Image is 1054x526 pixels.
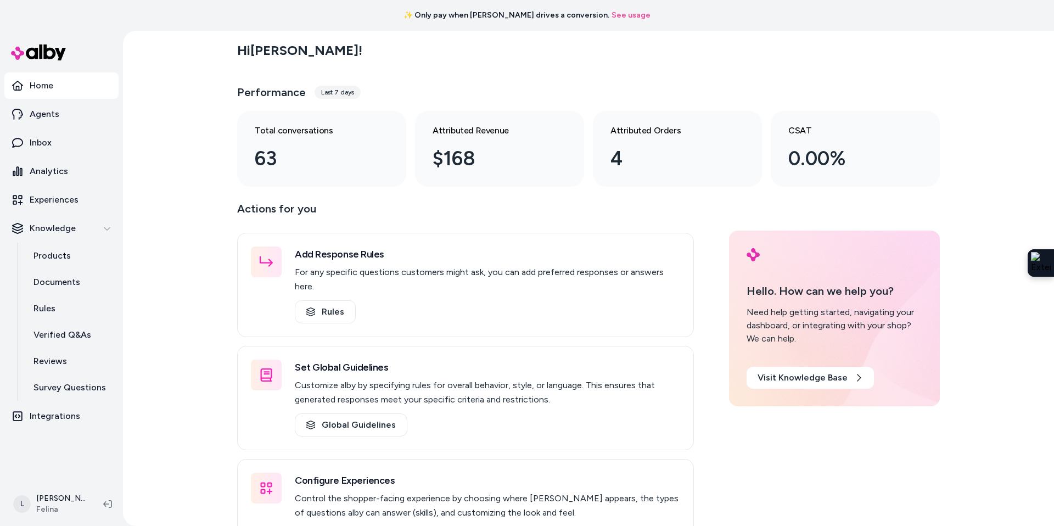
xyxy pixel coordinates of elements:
[13,495,31,513] span: L
[295,360,680,375] h3: Set Global Guidelines
[4,130,119,156] a: Inbox
[4,101,119,127] a: Agents
[433,144,549,174] div: $168
[36,493,86,504] p: [PERSON_NAME]
[30,165,68,178] p: Analytics
[747,248,760,261] img: alby Logo
[403,10,609,21] span: ✨ Only pay when [PERSON_NAME] drives a conversion.
[33,249,71,262] p: Products
[11,44,66,60] img: alby Logo
[23,322,119,348] a: Verified Q&As
[295,378,680,407] p: Customize alby by specifying rules for overall behavior, style, or language. This ensures that ge...
[23,243,119,269] a: Products
[23,348,119,374] a: Reviews
[36,504,86,515] span: Felina
[23,269,119,295] a: Documents
[7,486,94,522] button: L[PERSON_NAME]Felina
[788,124,905,137] h3: CSAT
[23,295,119,322] a: Rules
[33,355,67,368] p: Reviews
[610,144,727,174] div: 4
[4,403,119,429] a: Integrations
[30,136,52,149] p: Inbox
[415,111,584,187] a: Attributed Revenue $168
[433,124,549,137] h3: Attributed Revenue
[255,124,371,137] h3: Total conversations
[295,247,680,262] h3: Add Response Rules
[788,144,905,174] div: 0.00%
[295,300,356,323] a: Rules
[747,283,922,299] p: Hello. How can we help you?
[295,473,680,488] h3: Configure Experiences
[1031,252,1051,274] img: Extension Icon
[612,10,651,21] a: See usage
[33,328,91,342] p: Verified Q&As
[771,111,940,187] a: CSAT 0.00%
[237,111,406,187] a: Total conversations 63
[30,108,59,121] p: Agents
[315,86,361,99] div: Last 7 days
[30,410,80,423] p: Integrations
[237,200,694,226] p: Actions for you
[593,111,762,187] a: Attributed Orders 4
[295,265,680,294] p: For any specific questions customers might ask, you can add preferred responses or answers here.
[33,302,55,315] p: Rules
[4,187,119,213] a: Experiences
[747,367,874,389] a: Visit Knowledge Base
[23,374,119,401] a: Survey Questions
[4,158,119,184] a: Analytics
[4,215,119,242] button: Knowledge
[33,381,106,394] p: Survey Questions
[747,306,922,345] div: Need help getting started, navigating your dashboard, or integrating with your shop? We can help.
[30,193,79,206] p: Experiences
[295,413,407,437] a: Global Guidelines
[33,276,80,289] p: Documents
[295,491,680,520] p: Control the shopper-facing experience by choosing where [PERSON_NAME] appears, the types of quest...
[30,222,76,235] p: Knowledge
[237,42,362,59] h2: Hi [PERSON_NAME] !
[610,124,727,137] h3: Attributed Orders
[30,79,53,92] p: Home
[237,85,306,100] h3: Performance
[255,144,371,174] div: 63
[4,72,119,99] a: Home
